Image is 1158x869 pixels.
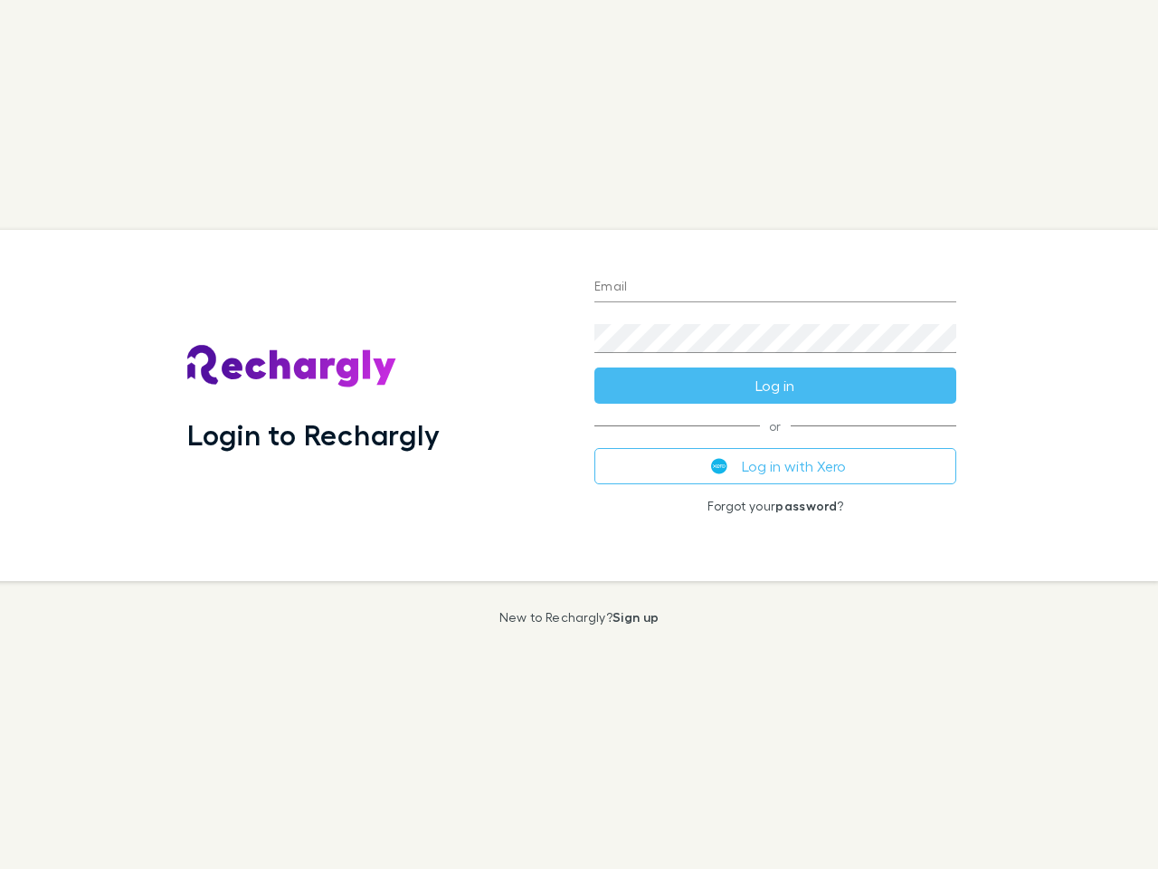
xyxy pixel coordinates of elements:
a: password [775,498,837,513]
p: Forgot your ? [594,499,956,513]
button: Log in with Xero [594,448,956,484]
span: or [594,425,956,426]
h1: Login to Rechargly [187,417,440,452]
p: New to Rechargly? [499,610,660,625]
button: Log in [594,368,956,404]
img: Xero's logo [711,458,727,474]
img: Rechargly's Logo [187,345,397,388]
a: Sign up [612,609,659,625]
